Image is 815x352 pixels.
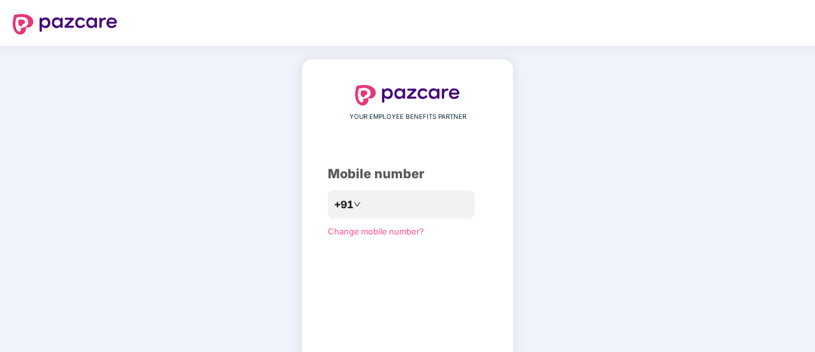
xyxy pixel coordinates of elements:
[355,85,460,105] img: logo
[349,112,466,122] span: YOUR EMPLOYEE BENEFITS PARTNER
[353,201,361,208] span: down
[328,226,424,236] a: Change mobile number?
[334,197,353,213] span: +91
[328,164,487,184] div: Mobile number
[13,14,117,34] img: logo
